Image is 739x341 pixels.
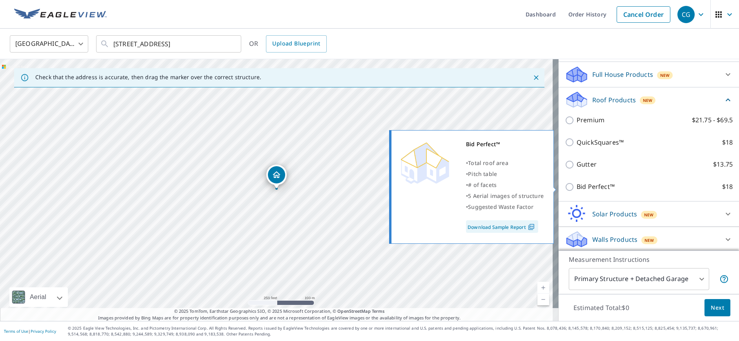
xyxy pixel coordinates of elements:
a: Current Level 17, Zoom Out [537,294,549,305]
span: 5 Aerial images of structure [468,192,544,200]
div: • [466,190,544,201]
p: Solar Products [592,209,637,219]
div: Aerial [27,287,49,307]
div: • [466,169,544,180]
div: Aerial [9,287,68,307]
span: New [644,212,654,218]
p: $21.75 - $69.5 [692,115,733,125]
div: [GEOGRAPHIC_DATA] [10,33,88,55]
p: $18 [722,138,733,147]
p: Measurement Instructions [569,255,729,264]
span: New [643,97,653,103]
div: CG [677,6,695,23]
a: Terms of Use [4,328,28,334]
div: Walls ProductsNew [565,230,733,249]
span: Next [711,303,724,313]
div: • [466,158,544,169]
p: Roof Products [592,95,636,105]
a: Upload Blueprint [266,35,326,53]
a: Current Level 17, Zoom In [537,282,549,294]
div: • [466,180,544,190]
p: Check that the address is accurate, then drag the marker over the correct structure. [35,74,261,81]
a: OpenStreetMap [337,308,370,314]
a: Privacy Policy [31,328,56,334]
span: Pitch table [468,170,497,178]
a: Cancel Order [617,6,670,23]
p: Full House Products [592,70,653,79]
div: Dropped pin, building 1, Residential property, 7125 Bonito St Tampa, FL 33617 [266,165,287,189]
p: $13.75 [713,160,733,169]
span: New [644,237,654,243]
p: Walls Products [592,235,637,244]
button: Next [704,299,730,317]
p: © 2025 Eagle View Technologies, Inc. and Pictometry International Corp. All Rights Reserved. Repo... [68,325,735,337]
span: # of facets [468,181,497,189]
img: EV Logo [14,9,107,20]
span: © 2025 TomTom, Earthstar Geographics SIO, © 2025 Microsoft Corporation, © [174,308,385,315]
span: Total roof area [468,159,508,167]
a: Download Sample Report [466,220,538,233]
a: Terms [372,308,385,314]
div: Bid Perfect™ [466,139,544,150]
span: Your report will include the primary structure and a detached garage if one exists. [719,274,729,284]
input: Search by address or latitude-longitude [113,33,225,55]
div: OR [249,35,327,53]
p: Premium [577,115,604,125]
div: Roof ProductsNew [565,91,733,109]
img: Premium [397,139,452,186]
img: Pdf Icon [526,223,537,230]
button: Close [531,73,541,83]
div: Solar ProductsNew [565,205,733,223]
div: Full House ProductsNew [565,65,733,84]
p: | [4,329,56,334]
p: Bid Perfect™ [577,182,615,192]
div: • [466,201,544,212]
p: Estimated Total: $0 [567,299,635,316]
span: Suggested Waste Factor [468,203,533,210]
p: Gutter [577,160,597,169]
span: Upload Blueprint [272,39,320,49]
p: QuickSquares™ [577,138,624,147]
span: New [660,72,670,78]
div: Primary Structure + Detached Garage [569,268,709,290]
p: $18 [722,182,733,192]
